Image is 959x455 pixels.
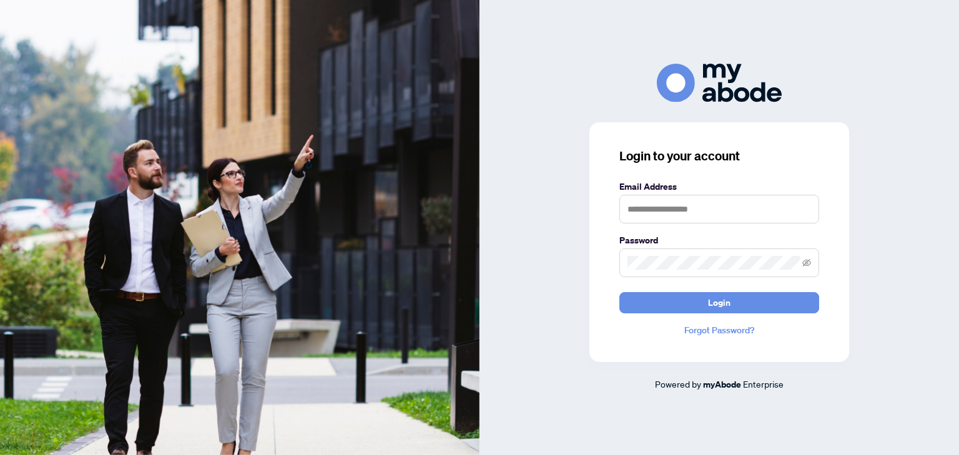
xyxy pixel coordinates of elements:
span: Login [708,293,730,313]
span: Enterprise [743,378,784,389]
a: Forgot Password? [619,323,819,337]
h3: Login to your account [619,147,819,165]
img: ma-logo [657,64,782,102]
span: eye-invisible [802,258,811,267]
button: Login [619,292,819,313]
label: Email Address [619,180,819,193]
label: Password [619,233,819,247]
a: myAbode [703,378,741,391]
span: Powered by [655,378,701,389]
